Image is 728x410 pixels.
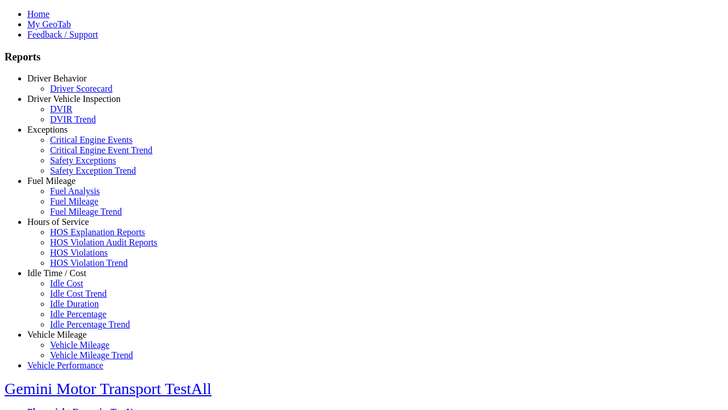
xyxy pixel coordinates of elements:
[50,299,99,309] a: Idle Duration
[50,84,113,93] a: Driver Scorecard
[27,360,104,370] a: Vehicle Performance
[5,380,212,397] a: Gemini Motor Transport TestAll
[50,227,145,237] a: HOS Explanation Reports
[27,330,86,339] a: Vehicle Mileage
[50,340,109,350] a: Vehicle Mileage
[50,114,96,124] a: DVIR Trend
[50,237,158,247] a: HOS Violation Audit Reports
[50,186,100,196] a: Fuel Analysis
[50,155,116,165] a: Safety Exceptions
[27,94,121,104] a: Driver Vehicle Inspection
[27,176,76,186] a: Fuel Mileage
[27,125,68,134] a: Exceptions
[50,145,152,155] a: Critical Engine Event Trend
[50,104,72,114] a: DVIR
[27,268,86,278] a: Idle Time / Cost
[50,350,133,360] a: Vehicle Mileage Trend
[50,319,130,329] a: Idle Percentage Trend
[27,19,71,29] a: My GeoTab
[50,135,133,145] a: Critical Engine Events
[50,207,122,216] a: Fuel Mileage Trend
[50,278,83,288] a: Idle Cost
[27,30,98,39] a: Feedback / Support
[50,196,98,206] a: Fuel Mileage
[50,289,107,298] a: Idle Cost Trend
[50,309,106,319] a: Idle Percentage
[50,166,136,175] a: Safety Exception Trend
[27,217,89,227] a: Hours of Service
[27,73,86,83] a: Driver Behavior
[5,51,723,63] h3: Reports
[50,258,128,268] a: HOS Violation Trend
[50,248,107,257] a: HOS Violations
[27,9,49,19] a: Home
